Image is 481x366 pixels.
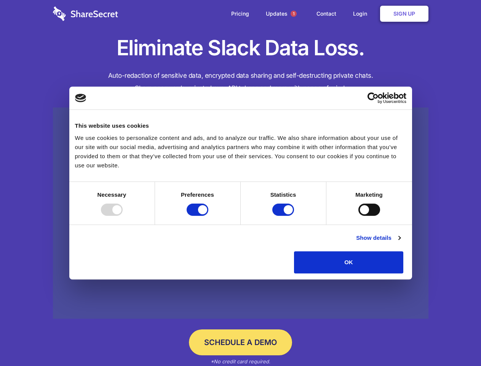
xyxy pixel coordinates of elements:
a: Sign Up [380,6,428,22]
em: *No credit card required. [211,358,270,364]
div: This website uses cookies [75,121,406,130]
a: Wistia video thumbnail [53,108,428,319]
strong: Necessary [97,191,126,198]
img: logo [75,94,86,102]
strong: Preferences [181,191,214,198]
strong: Marketing [355,191,383,198]
div: We use cookies to personalize content and ads, and to analyze our traffic. We also share informat... [75,133,406,170]
span: 1 [291,11,297,17]
button: OK [294,251,403,273]
a: Pricing [224,2,257,26]
a: Show details [356,233,400,242]
a: Schedule a Demo [189,329,292,355]
strong: Statistics [270,191,296,198]
h4: Auto-redaction of sensitive data, encrypted data sharing and self-destructing private chats. Shar... [53,69,428,95]
img: logo-wordmark-white-trans-d4663122ce5f474addd5e946df7df03e33cb6a1c49d2221995e7729f52c070b2.svg [53,6,118,21]
a: Login [345,2,379,26]
a: Contact [309,2,344,26]
a: Usercentrics Cookiebot - opens in a new window [340,92,406,104]
h1: Eliminate Slack Data Loss. [53,34,428,62]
